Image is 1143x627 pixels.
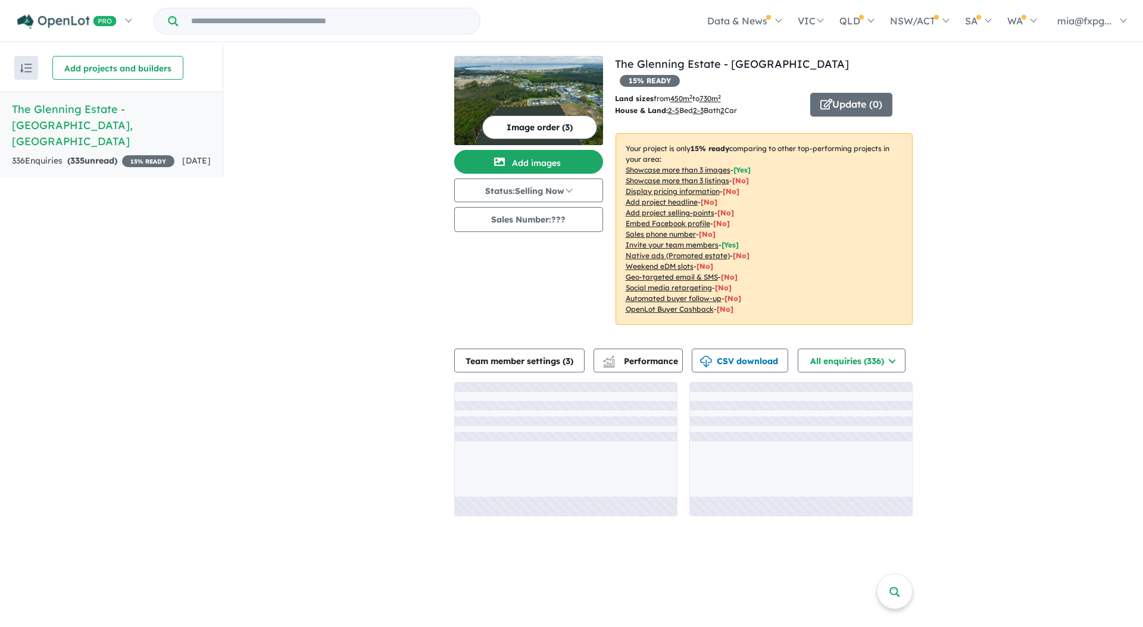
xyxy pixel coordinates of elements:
[626,176,729,185] u: Showcase more than 3 listings
[626,272,718,281] u: Geo-targeted email & SMS
[626,294,722,303] u: Automated buyer follow-up
[626,197,698,206] u: Add project headline
[615,93,801,105] p: from
[615,94,654,103] b: Land sizes
[713,219,730,228] span: [ No ]
[697,262,713,271] span: [No]
[668,106,679,115] u: 2-5
[603,356,614,362] img: line-chart.svg
[626,262,694,271] u: Weekend eDM slots
[701,197,717,206] span: [ No ]
[810,93,892,117] button: Update (0)
[616,133,913,325] p: Your project is only comparing to other top-performing projects in your area: - - - - - - - - - -...
[699,94,721,103] u: 730 m
[733,251,749,260] span: [No]
[12,101,211,149] h5: The Glenning Estate - [GEOGRAPHIC_DATA] , [GEOGRAPHIC_DATA]
[717,208,734,217] span: [ No ]
[566,356,570,366] span: 3
[180,8,477,34] input: Try estate name, suburb, builder or developer
[1057,15,1111,27] span: mia@fxpg...
[798,349,905,372] button: All enquiries (336)
[700,356,712,368] img: download icon
[626,219,710,228] u: Embed Facebook profile
[626,305,714,313] u: OpenLot Buyer Cashback
[717,305,733,313] span: [No]
[454,178,603,202] button: Status:Selling Now
[182,155,211,166] span: [DATE]
[626,230,696,239] u: Sales phone number
[693,106,704,115] u: 2-3
[67,155,117,166] strong: ( unread)
[692,349,788,372] button: CSV download
[689,93,692,100] sup: 2
[605,356,678,366] span: Performance
[17,14,117,29] img: Openlot PRO Logo White
[620,75,680,87] span: 15 % READY
[715,283,732,292] span: [No]
[454,349,585,372] button: Team member settings (3)
[699,230,716,239] span: [ No ]
[626,251,730,260] u: Native ads (Promoted estate)
[723,187,739,196] span: [ No ]
[615,105,801,117] p: Bed Bath Car
[626,208,714,217] u: Add project selling-points
[454,207,603,232] button: Sales Number:???
[626,240,719,249] u: Invite your team members
[454,150,603,174] button: Add images
[691,144,729,153] b: 15 % ready
[70,155,85,166] span: 335
[724,294,741,303] span: [No]
[482,115,597,139] button: Image order (3)
[720,106,724,115] u: 2
[454,56,603,145] img: The Glenning Estate - Glenning Valley
[615,106,668,115] b: House & Land:
[733,165,751,174] span: [ Yes ]
[594,349,683,372] button: Performance
[603,359,615,367] img: bar-chart.svg
[20,64,32,73] img: sort.svg
[626,165,730,174] u: Showcase more than 3 images
[721,272,738,281] span: [No]
[718,93,721,100] sup: 2
[615,57,849,71] a: The Glenning Estate - [GEOGRAPHIC_DATA]
[626,283,712,292] u: Social media retargeting
[52,56,183,80] button: Add projects and builders
[692,94,721,103] span: to
[12,154,174,168] div: 336 Enquir ies
[670,94,692,103] u: 450 m
[722,240,739,249] span: [ Yes ]
[122,155,174,167] span: 15 % READY
[732,176,749,185] span: [ No ]
[626,187,720,196] u: Display pricing information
